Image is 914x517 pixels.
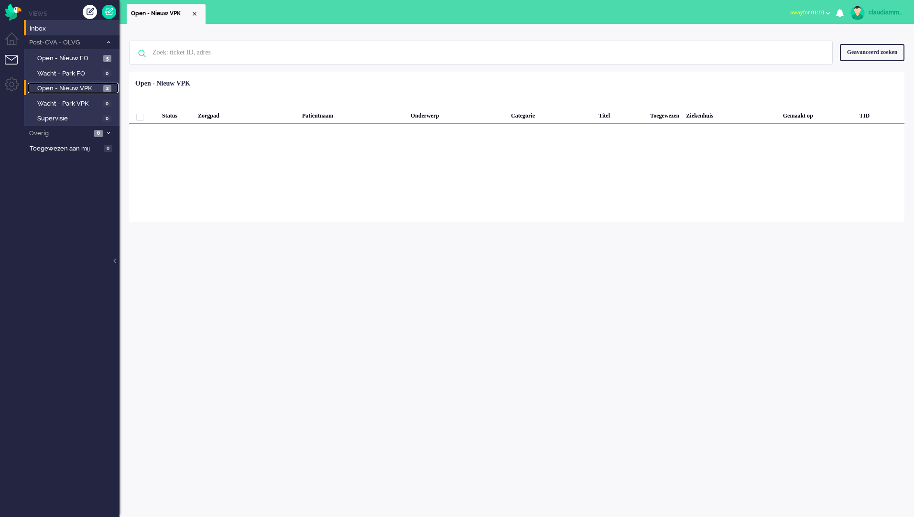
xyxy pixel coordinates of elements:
div: Onderwerp [407,105,508,124]
span: for 01:10 [790,9,824,16]
span: Wacht - Park VPK [37,99,100,108]
li: Dashboard menu [5,32,26,54]
li: View [127,4,206,24]
div: Geavanceerd zoeken [840,44,904,61]
span: Open - Nieuw VPK [37,84,101,93]
span: 5 [103,55,111,62]
span: Open - Nieuw VPK [131,10,191,18]
li: awayfor 01:10 [784,3,836,24]
li: Tickets menu [5,55,26,76]
div: Close tab [191,10,198,18]
span: 6 [94,130,103,137]
a: Omnidesk [5,6,22,13]
a: Open - Nieuw FO 5 [28,53,119,63]
div: Ziekenhuis [683,105,779,124]
div: Categorie [508,105,595,124]
div: Gemaakt op [780,105,856,124]
a: Supervisie 0 [28,113,119,123]
div: Creëer ticket [83,5,97,19]
span: 0 [103,70,111,77]
div: Zorgpad [195,105,275,124]
img: avatar [850,6,865,20]
a: Open - Nieuw VPK 2 [28,83,119,93]
img: flow_omnibird.svg [5,4,22,21]
a: claudiammsc [849,6,904,20]
span: 0 [103,115,111,122]
a: Inbox [28,23,120,33]
span: Post-CVA - OLVG [28,38,102,47]
span: 0 [103,100,111,108]
a: Quick Ticket [102,5,116,19]
span: Overig [28,129,91,138]
span: away [790,9,803,16]
span: Wacht - Park FO [37,69,100,78]
div: Open - Nieuw VPK [135,79,190,88]
div: Status [159,105,195,124]
img: ic-search-icon.svg [130,41,154,66]
div: Patiëntnaam [299,105,407,124]
li: Admin menu [5,77,26,99]
a: Wacht - Park VPK 0 [28,98,119,108]
div: Titel [595,105,647,124]
span: 2 [103,85,111,92]
span: Supervisie [37,114,100,123]
span: Open - Nieuw FO [37,54,101,63]
span: Toegewezen aan mij [30,144,101,153]
div: TID [856,105,904,124]
a: Wacht - Park FO 0 [28,68,119,78]
li: Views [29,10,120,18]
span: Inbox [30,24,120,33]
button: awayfor 01:10 [784,6,836,20]
div: claudiammsc [869,8,904,17]
span: 0 [104,145,112,152]
div: Toegewezen [647,105,683,124]
input: Zoek: ticket ID, adres [145,41,819,64]
a: Toegewezen aan mij 0 [28,143,120,153]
